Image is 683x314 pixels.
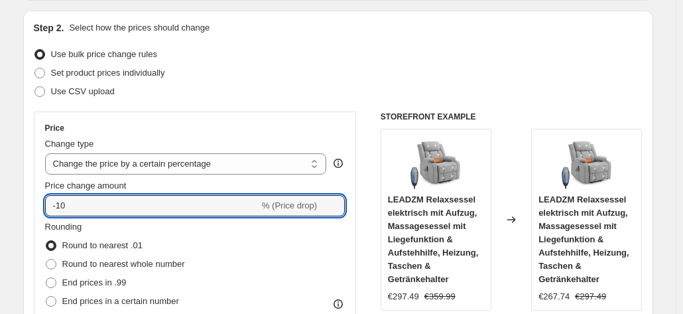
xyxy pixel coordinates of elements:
[424,290,456,303] strike: €359.99
[51,49,157,59] span: Use bulk price change rules
[45,195,259,216] input: -15
[388,290,419,303] div: €297.49
[575,290,606,303] strike: €297.49
[560,136,613,189] img: 71A6miKUa8L_80x.jpg
[538,290,570,303] div: €267.74
[45,123,64,133] h3: Price
[409,136,462,189] img: 71A6miKUa8L_80x.jpg
[45,139,94,149] span: Change type
[51,68,165,78] span: Set product prices individually
[34,21,64,35] h2: Step 2.
[45,181,127,191] span: Price change amount
[69,21,210,35] p: Select how the prices should change
[62,259,185,269] span: Round to nearest whole number
[388,195,479,284] span: LEADZM Relaxsessel elektrisch mit Aufzug, Massagesessel mit Liegefunktion & Aufstehhilfe, Heizung...
[62,277,127,287] span: End prices in .99
[62,240,143,250] span: Round to nearest .01
[332,157,345,170] div: help
[381,112,643,122] h6: STOREFRONT EXAMPLE
[45,222,82,232] span: Rounding
[51,86,115,96] span: Use CSV upload
[262,200,317,210] span: % (Price drop)
[538,195,629,284] span: LEADZM Relaxsessel elektrisch mit Aufzug, Massagesessel mit Liegefunktion & Aufstehhilfe, Heizung...
[62,296,179,306] span: End prices in a certain number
